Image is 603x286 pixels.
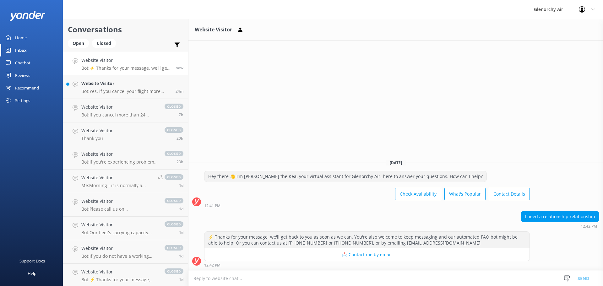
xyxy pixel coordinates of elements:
p: Bot: ⚡ Thanks for your message, we'll get back to you as soon as we can. You're also welcome to k... [81,277,158,283]
span: closed [165,174,183,180]
h4: Website Visitor [81,268,158,275]
div: Chatbot [15,57,30,69]
h4: Website Visitor [81,80,171,87]
span: Sep 18 2025 12:17pm (UTC +12:00) Pacific/Auckland [176,89,183,94]
p: Bot: ⚡ Thanks for your message, we'll get back to you as soon as we can. You're also welcome to k... [81,65,171,71]
span: Sep 17 2025 04:02pm (UTC +12:00) Pacific/Auckland [177,136,183,141]
img: yonder-white-logo.png [9,11,46,21]
a: Website VisitorBot:If you cancel more than 24 hours in advance, there is no cancellation charge.c... [63,99,188,122]
span: closed [165,104,183,109]
span: Sep 17 2025 12:46pm (UTC +12:00) Pacific/Auckland [177,159,183,165]
span: Sep 18 2025 05:17am (UTC +12:00) Pacific/Auckland [179,112,183,117]
div: Sep 18 2025 12:41pm (UTC +12:00) Pacific/Auckland [204,203,530,208]
button: Contact Details [489,188,530,200]
span: closed [165,245,183,251]
h4: Website Visitor [81,151,158,158]
span: closed [165,198,183,203]
h4: Website Visitor [81,221,158,228]
button: Check Availability [395,188,441,200]
a: Website VisitorBot:Yes, if you cancel your flight more than 24 hours before the scheduled departu... [63,75,188,99]
span: Sep 17 2025 10:34am (UTC +12:00) Pacific/Auckland [179,183,183,188]
p: Bot: Please call us on [PHONE_NUMBER] one hour before your scheduled flight time for your weather... [81,206,158,212]
a: Website VisitorBot:⚡ Thanks for your message, we'll get back to you as soon as we can. You're als... [63,52,188,75]
span: Sep 18 2025 12:42pm (UTC +12:00) Pacific/Auckland [176,65,183,70]
span: Sep 16 2025 10:13pm (UTC +12:00) Pacific/Auckland [179,230,183,235]
div: Settings [15,94,30,107]
div: ⚡ Thanks for your message, we'll get back to you as soon as we can. You're also welcome to keep m... [204,232,530,248]
a: Website VisitorThank youclosed20h [63,122,188,146]
div: Recommend [15,82,39,94]
strong: 12:42 PM [204,263,220,267]
strong: 12:41 PM [204,204,220,208]
span: closed [165,127,183,133]
p: Bot: Yes, if you cancel your flight more than 24 hours before the scheduled departure, you will r... [81,89,171,94]
h4: Website Visitor [81,174,153,181]
p: Me: Morning - it is normally a little less quieter than the summer months. All of the vessels hav... [81,183,153,188]
div: Inbox [15,44,27,57]
span: Sep 17 2025 07:16am (UTC +12:00) Pacific/Auckland [179,206,183,212]
span: Sep 16 2025 06:47pm (UTC +12:00) Pacific/Auckland [179,253,183,259]
h3: Website Visitor [195,26,232,34]
strong: 12:42 PM [581,224,597,228]
h4: Website Visitor [81,245,158,252]
span: closed [165,268,183,274]
span: closed [165,151,183,156]
p: Thank you [81,136,113,141]
p: Bot: If you cancel more than 24 hours in advance, there is no cancellation charge. [81,112,158,118]
div: Closed [92,39,116,48]
h4: Website Visitor [81,198,158,205]
div: Help [28,267,36,280]
span: Sep 16 2025 02:01pm (UTC +12:00) Pacific/Auckland [179,277,183,282]
div: Hey there 👋 I'm [PERSON_NAME] the Kea, your virtual assistant for Glenorchy Air, here to answer y... [204,171,486,182]
h4: Website Visitor [81,57,171,64]
span: closed [165,221,183,227]
a: Website VisitorBot:Our fleet's carrying capacity ranges from 7 to 13 passengers per aircraft, wit... [63,217,188,240]
h4: Website Visitor [81,127,113,134]
div: Open [68,39,89,48]
h4: Website Visitor [81,104,158,111]
div: Home [15,31,27,44]
button: 📩 Contact me by email [204,248,530,261]
div: Support Docs [19,255,45,267]
a: Website VisitorBot:If you're experiencing problems with the online booking process, please contac... [63,146,188,170]
div: Sep 18 2025 12:42pm (UTC +12:00) Pacific/Auckland [204,263,530,267]
a: Closed [92,40,119,46]
h2: Conversations [68,24,183,35]
div: Reviews [15,69,30,82]
span: [DATE] [386,160,406,165]
div: Sep 18 2025 12:42pm (UTC +12:00) Pacific/Auckland [521,224,599,228]
div: I need a relationship relationship [521,211,599,222]
button: What's Popular [444,188,486,200]
a: Website VisitorMe:Morning - it is normally a little less quieter than the summer months. All of t... [63,170,188,193]
p: Bot: Our fleet's carrying capacity ranges from 7 to 13 passengers per aircraft, with a maximum ca... [81,230,158,235]
a: Website VisitorBot:Please call us on [PHONE_NUMBER] one hour before your scheduled flight time fo... [63,193,188,217]
p: Bot: If you're experiencing problems with the online booking process, please contact the Glenorch... [81,159,158,165]
a: Website VisitorBot:If you do not have a working phone, we can email your weather check. Please em... [63,240,188,264]
a: Open [68,40,92,46]
p: Bot: If you do not have a working phone, we can email your weather check. Please email the team a... [81,253,158,259]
